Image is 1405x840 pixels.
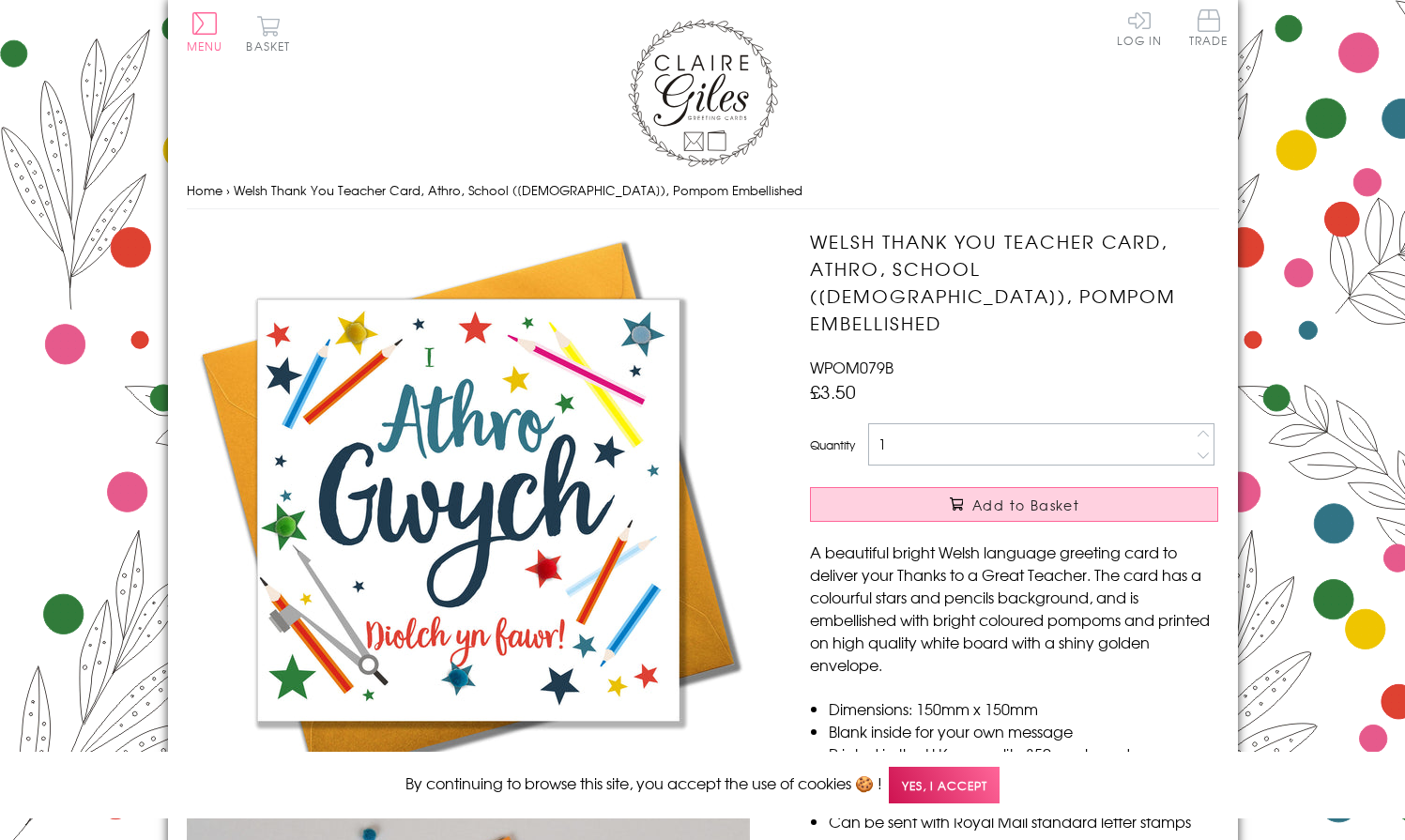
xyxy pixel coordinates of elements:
[810,228,1218,336] h1: Welsh Thank You Teacher Card, Athro, School ([DEMOGRAPHIC_DATA]), Pompom Embellished
[1189,9,1229,46] span: Trade
[243,15,295,52] button: Basket
[810,356,893,378] span: WPOM079B
[810,487,1218,522] button: Add to Basket
[829,810,1218,832] li: Can be sent with Royal Mail standard letter stamps
[234,181,802,199] span: Welsh Thank You Teacher Card, Athro, School ([DEMOGRAPHIC_DATA]), Pompom Embellished
[187,12,223,52] button: Menu
[1117,9,1162,46] a: Log In
[829,720,1218,742] li: Blank inside for your own message
[226,181,230,199] span: ›
[810,436,855,453] label: Quantity
[829,697,1218,720] li: Dimensions: 150mm x 150mm
[810,541,1218,676] p: A beautiful bright Welsh language greeting card to deliver your Thanks to a Great Teacher. The ca...
[889,767,1000,803] span: Yes, I accept
[829,742,1218,765] li: Printed in the U.K on quality 350gsm board
[1189,9,1229,50] a: Trade
[628,19,778,167] img: Claire Giles Greetings Cards
[972,496,1079,514] span: Add to Basket
[810,378,856,405] span: £3.50
[187,181,222,199] a: Home
[187,172,1219,210] nav: breadcrumbs
[187,228,750,791] img: Welsh Thank You Teacher Card, Athro, School (Male), Pompom Embellished
[187,38,223,54] span: Menu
